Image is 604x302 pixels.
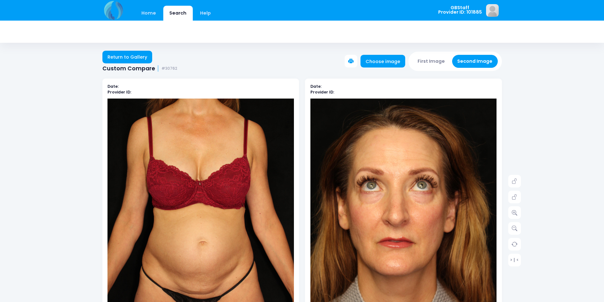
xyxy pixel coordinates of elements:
a: Return to Gallery [102,51,153,63]
b: Date: [310,84,321,89]
button: First Image [412,55,450,68]
b: Date: [107,84,119,89]
a: Search [163,6,193,21]
img: image [486,4,499,17]
b: Provider ID: [310,89,334,95]
a: Help [194,6,217,21]
span: GBStaff Provider ID: 101885 [438,5,482,15]
a: Choose image [360,55,406,67]
b: Provider ID: [107,89,131,95]
span: Custom Compare [102,65,155,72]
a: Home [135,6,162,21]
button: Second Image [452,55,498,68]
small: #30762 [161,66,177,71]
a: > | < [508,254,521,266]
